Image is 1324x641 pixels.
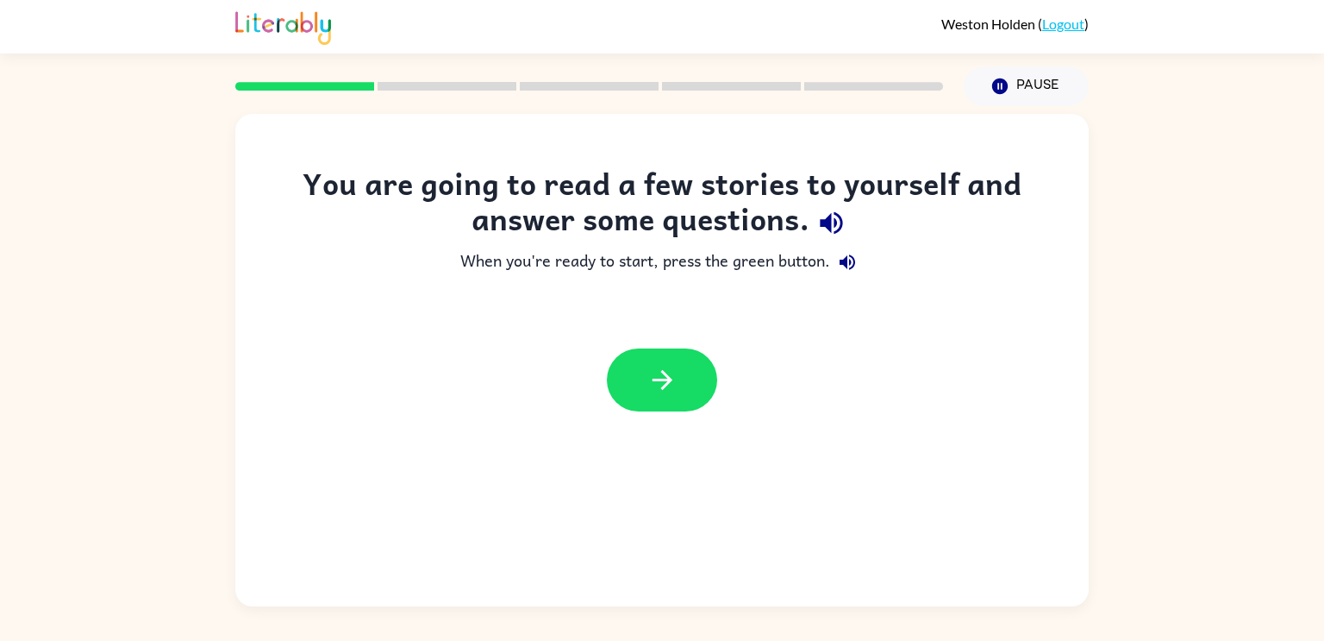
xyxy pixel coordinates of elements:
button: Pause [964,66,1089,106]
div: ( ) [941,16,1089,32]
span: Weston Holden [941,16,1038,32]
img: Literably [235,7,331,45]
div: You are going to read a few stories to yourself and answer some questions. [270,166,1054,245]
a: Logout [1042,16,1084,32]
div: When you're ready to start, press the green button. [270,245,1054,280]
